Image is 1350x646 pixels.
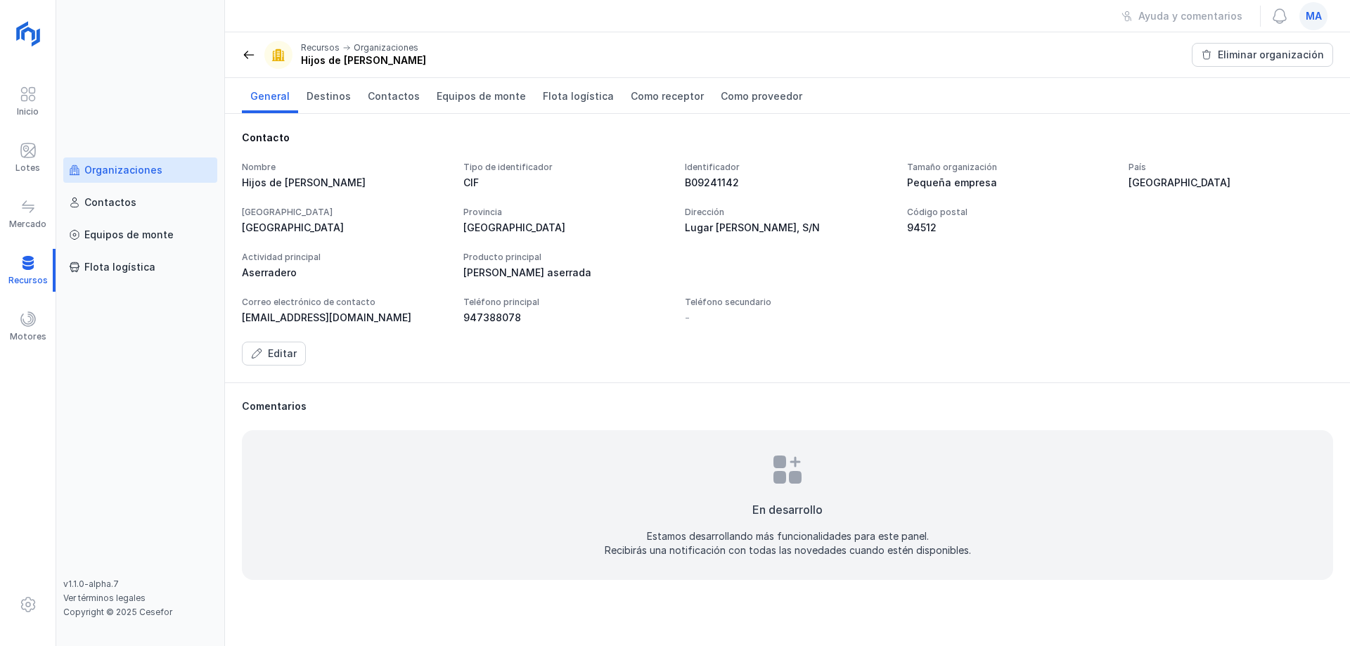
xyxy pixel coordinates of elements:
div: [GEOGRAPHIC_DATA] [242,221,446,235]
a: Como receptor [622,78,712,113]
span: Destinos [307,89,351,103]
span: Como proveedor [721,89,802,103]
span: Contactos [368,89,420,103]
div: País [1129,162,1333,173]
div: [EMAIL_ADDRESS][DOMAIN_NAME] [242,311,446,325]
div: CIF [463,176,668,190]
div: Editar [268,347,297,361]
div: [GEOGRAPHIC_DATA] [1129,176,1333,190]
div: Tamaño organización [907,162,1112,173]
a: General [242,78,298,113]
span: Equipos de monte [437,89,526,103]
div: Lotes [15,162,40,174]
div: [GEOGRAPHIC_DATA] [242,207,446,218]
div: Copyright © 2025 Cesefor [63,607,217,618]
div: 94512 [907,221,1112,235]
img: logoRight.svg [11,16,46,51]
div: Contactos [84,195,136,209]
div: Teléfono secundario [685,297,889,308]
a: Contactos [63,190,217,215]
div: [GEOGRAPHIC_DATA] [463,221,668,235]
div: Inicio [17,106,39,117]
div: Código postal [907,207,1112,218]
div: Eliminar organización [1218,48,1324,62]
a: Destinos [298,78,359,113]
span: General [250,89,290,103]
a: Contactos [359,78,428,113]
div: Hijos de [PERSON_NAME] [242,176,446,190]
div: En desarrollo [752,501,823,518]
div: Teléfono principal [463,297,668,308]
div: Pequeña empresa [907,176,1112,190]
div: - [685,311,690,325]
div: Dirección [685,207,889,218]
button: Ayuda y comentarios [1112,4,1252,28]
span: Flota logística [543,89,614,103]
div: [PERSON_NAME] aserrada [463,266,668,280]
div: Organizaciones [354,42,418,53]
div: Recibirás una notificación con todas las novedades cuando estén disponibles. [605,543,971,557]
span: ma [1306,9,1322,23]
div: Recursos [301,42,340,53]
div: Equipos de monte [84,228,174,242]
a: Equipos de monte [63,222,217,247]
div: 947388078 [463,311,668,325]
a: Flota logística [534,78,622,113]
div: Motores [10,331,46,342]
div: Flota logística [84,260,155,274]
div: Contacto [242,131,1333,145]
a: Flota logística [63,254,217,280]
span: Como receptor [631,89,704,103]
div: Nombre [242,162,446,173]
div: Provincia [463,207,668,218]
button: Editar [242,342,306,366]
div: Hijos de [PERSON_NAME] [301,53,426,67]
a: Equipos de monte [428,78,534,113]
div: v1.1.0-alpha.7 [63,579,217,590]
a: Como proveedor [712,78,811,113]
div: Actividad principal [242,252,446,263]
div: Comentarios [242,399,1333,413]
div: Tipo de identificador [463,162,668,173]
div: Organizaciones [84,163,162,177]
div: Aserradero [242,266,446,280]
div: Estamos desarrollando más funcionalidades para este panel. [647,529,929,543]
div: Ayuda y comentarios [1138,9,1242,23]
div: Mercado [9,219,46,230]
div: Lugar [PERSON_NAME], S/N [685,221,889,235]
div: B09241142 [685,176,889,190]
div: Correo electrónico de contacto [242,297,446,308]
div: Identificador [685,162,889,173]
button: Eliminar organización [1192,43,1333,67]
div: Producto principal [463,252,668,263]
a: Ver términos legales [63,593,146,603]
a: Organizaciones [63,157,217,183]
